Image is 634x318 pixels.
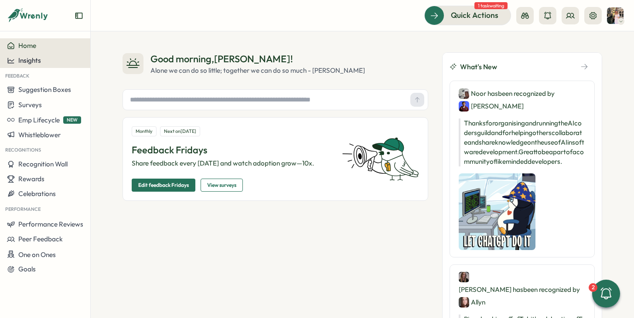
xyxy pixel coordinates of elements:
span: Surveys [18,101,42,109]
span: Performance Reviews [18,220,83,228]
div: Noor has been recognized by [459,88,586,112]
span: Insights [18,56,41,64]
img: Noor ul ain [459,88,469,99]
span: What's New [460,61,497,72]
span: Home [18,41,36,50]
p: Feedback Fridays [132,143,331,157]
span: Peer Feedback [18,235,63,243]
p: Thanks for organising and running the AI coders guild and for helping others collaborate and shar... [459,118,586,166]
div: Good morning , [PERSON_NAME] ! [150,52,365,66]
button: Quick Actions [424,6,511,25]
span: Celebrations [18,189,56,198]
div: 2 [589,283,597,292]
span: Rewards [18,175,44,183]
span: Edit feedback Fridays [138,179,189,191]
span: Quick Actions [451,10,498,21]
button: View surveys [201,179,243,192]
p: Share feedback every [DATE] and watch adoption grow—10x. [132,159,331,168]
img: Hannah Saunders [607,7,624,24]
div: [PERSON_NAME] [459,101,524,112]
div: Allyn [459,297,485,308]
span: Recognition Wall [18,160,68,168]
img: Allyn Neal [459,297,469,308]
span: NEW [63,116,81,124]
img: Aimee Weston [459,272,469,282]
span: View surveys [207,179,236,191]
button: Expand sidebar [75,11,83,20]
span: 1 task waiting [474,2,508,9]
span: Goals [18,265,36,273]
span: Whistleblower [18,131,61,139]
button: Edit feedback Fridays [132,179,195,192]
div: Next on [DATE] [160,126,200,136]
span: One on Ones [18,250,56,258]
img: Recognition Image [459,173,535,250]
div: Alone we can do so little; together we can do so much - [PERSON_NAME] [150,66,365,75]
img: Henry Dennis [459,101,469,112]
button: 2 [592,280,620,308]
span: Suggestion Boxes [18,85,71,94]
div: Monthly [132,126,157,136]
div: [PERSON_NAME] has been recognized by [459,272,586,308]
span: Emp Lifecycle [18,116,60,124]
